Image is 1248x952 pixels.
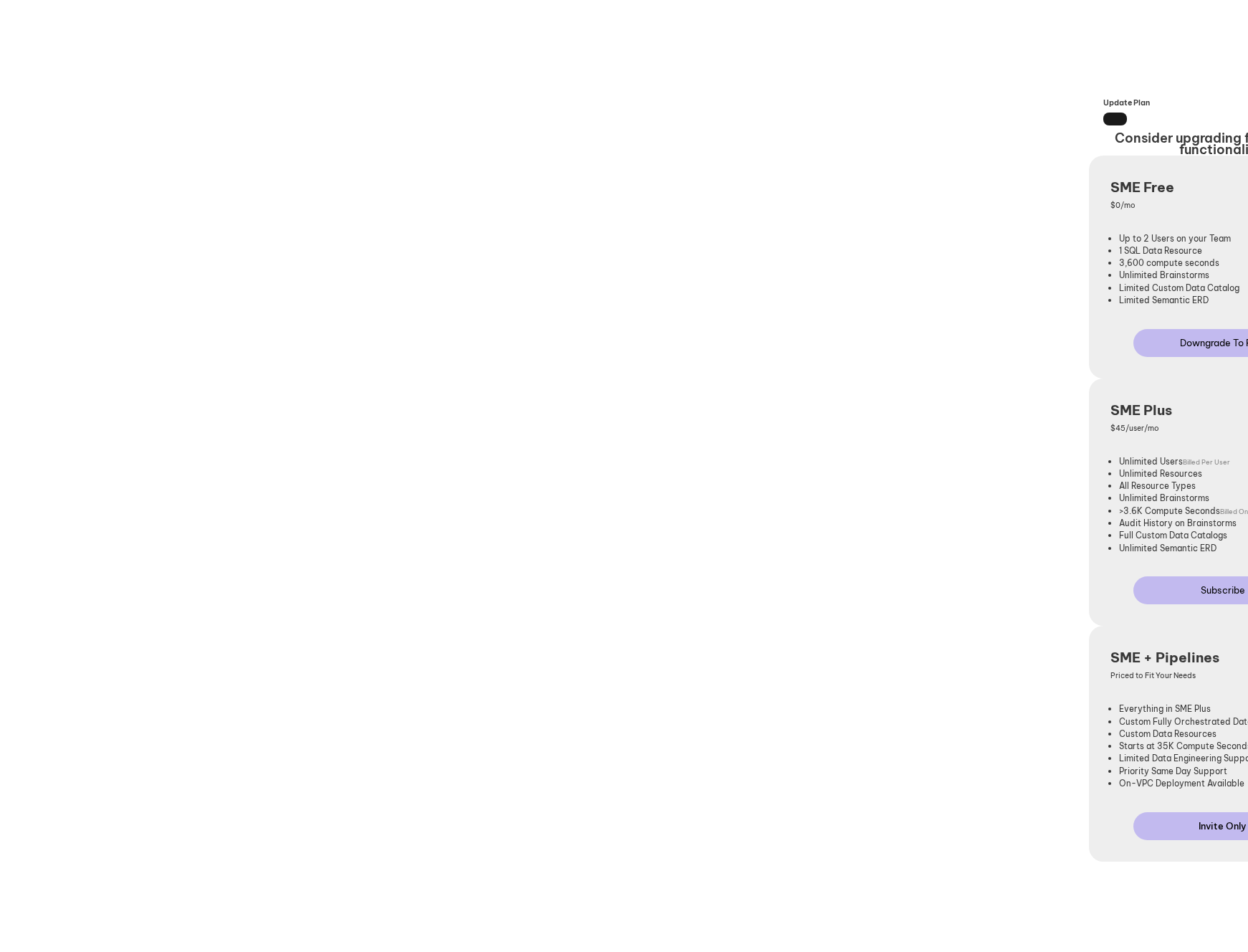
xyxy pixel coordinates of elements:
b: SME + Pipelines [1110,649,1219,666]
b: SME Free [1110,178,1174,196]
span: Billed Per User [1183,458,1230,466]
span: Priced to Fit Your Needs [1110,671,1196,680]
b: SME Plus [1110,401,1172,419]
span: $45/user/mo [1110,424,1159,433]
span: $0/mo [1110,201,1136,210]
button: Close [1103,113,1127,125]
